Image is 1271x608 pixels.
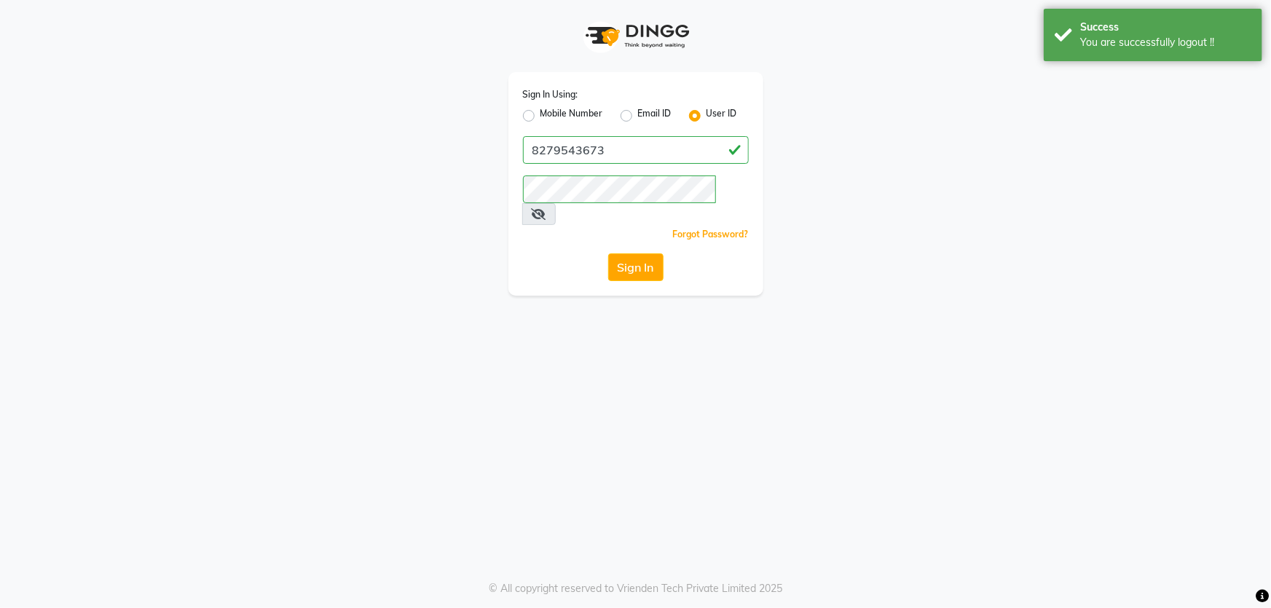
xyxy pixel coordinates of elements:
button: Sign In [608,253,664,281]
div: You are successfully logout !! [1080,35,1251,50]
img: logo1.svg [578,15,694,58]
div: Success [1080,20,1251,35]
label: Sign In Using: [523,88,578,101]
label: Email ID [638,107,672,125]
a: Forgot Password? [673,229,749,240]
input: Username [523,136,749,164]
input: Username [523,175,716,203]
label: Mobile Number [540,107,603,125]
label: User ID [707,107,737,125]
